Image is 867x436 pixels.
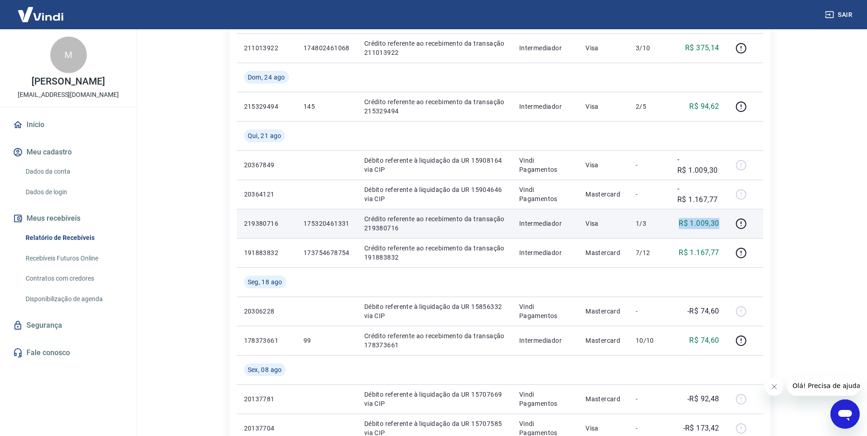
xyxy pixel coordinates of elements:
[679,247,719,258] p: R$ 1.167,77
[519,390,571,408] p: Vindi Pagamentos
[303,219,350,228] p: 175320461331
[244,336,289,345] p: 178373661
[11,315,126,335] a: Segurança
[32,77,105,86] p: [PERSON_NAME]
[22,249,126,268] a: Recebíveis Futuros Online
[585,336,621,345] p: Mastercard
[244,160,289,170] p: 20367849
[248,277,282,287] span: Seg, 18 ago
[11,208,126,229] button: Meus recebíveis
[636,248,663,257] p: 7/12
[364,39,505,57] p: Crédito referente ao recebimento da transação 211013922
[519,43,571,53] p: Intermediador
[519,102,571,111] p: Intermediador
[364,244,505,262] p: Crédito referente ao recebimento da transação 191883832
[50,37,87,73] div: M
[585,394,621,404] p: Mastercard
[787,376,860,396] iframe: Mensagem da empresa
[636,219,663,228] p: 1/3
[244,190,289,199] p: 20364121
[830,399,860,429] iframe: Botão para abrir a janela de mensagens
[303,102,350,111] p: 145
[636,160,663,170] p: -
[22,269,126,288] a: Contratos com credores
[687,306,719,317] p: -R$ 74,60
[22,290,126,308] a: Disponibilização de agenda
[303,248,350,257] p: 173754678754
[585,190,621,199] p: Mastercard
[519,302,571,320] p: Vindi Pagamentos
[585,219,621,228] p: Visa
[677,154,719,176] p: -R$ 1.009,30
[244,424,289,433] p: 20137704
[18,90,119,100] p: [EMAIL_ADDRESS][DOMAIN_NAME]
[823,6,856,23] button: Sair
[585,102,621,111] p: Visa
[636,190,663,199] p: -
[585,248,621,257] p: Mastercard
[683,423,719,434] p: -R$ 173,42
[519,156,571,174] p: Vindi Pagamentos
[519,336,571,345] p: Intermediador
[677,183,719,205] p: -R$ 1.167,77
[689,335,719,346] p: R$ 74,60
[11,142,126,162] button: Meu cadastro
[364,331,505,350] p: Crédito referente ao recebimento da transação 178373661
[636,336,663,345] p: 10/10
[519,248,571,257] p: Intermediador
[687,393,719,404] p: -R$ 92,48
[364,214,505,233] p: Crédito referente ao recebimento da transação 219380716
[22,229,126,247] a: Relatório de Recebíveis
[303,43,350,53] p: 174802461068
[585,43,621,53] p: Visa
[22,162,126,181] a: Dados da conta
[244,394,289,404] p: 20137781
[636,102,663,111] p: 2/5
[364,97,505,116] p: Crédito referente ao recebimento da transação 215329494
[689,101,719,112] p: R$ 94,62
[519,185,571,203] p: Vindi Pagamentos
[244,102,289,111] p: 215329494
[244,307,289,316] p: 20306228
[11,0,70,28] img: Vindi
[5,6,77,14] span: Olá! Precisa de ajuda?
[685,43,719,53] p: R$ 375,14
[636,424,663,433] p: -
[585,424,621,433] p: Visa
[636,394,663,404] p: -
[22,183,126,202] a: Dados de login
[11,343,126,363] a: Fale conosco
[765,378,783,396] iframe: Fechar mensagem
[244,219,289,228] p: 219380716
[585,307,621,316] p: Mastercard
[303,336,350,345] p: 99
[364,185,505,203] p: Débito referente à liquidação da UR 15904646 via CIP
[244,248,289,257] p: 191883832
[636,307,663,316] p: -
[636,43,663,53] p: 3/10
[519,219,571,228] p: Intermediador
[248,131,282,140] span: Qui, 21 ago
[248,365,282,374] span: Sex, 08 ago
[364,302,505,320] p: Débito referente à liquidação da UR 15856332 via CIP
[679,218,719,229] p: R$ 1.009,30
[585,160,621,170] p: Visa
[248,73,285,82] span: Dom, 24 ago
[364,156,505,174] p: Débito referente à liquidação da UR 15908164 via CIP
[11,115,126,135] a: Início
[364,390,505,408] p: Débito referente à liquidação da UR 15707669 via CIP
[244,43,289,53] p: 211013922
